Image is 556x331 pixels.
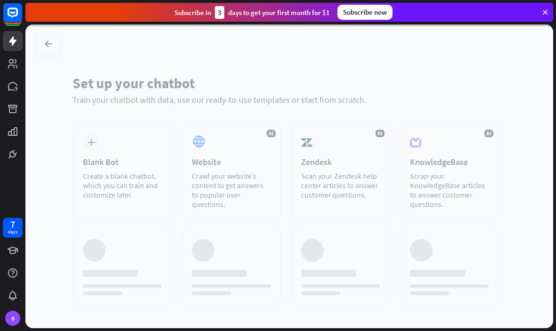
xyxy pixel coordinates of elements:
[8,229,17,235] div: days
[337,5,392,20] div: Subscribe now
[174,6,330,19] div: Subscribe in days to get your first month for $1
[10,220,15,229] div: 7
[3,218,23,238] a: 7 days
[215,6,224,19] div: 3
[5,311,20,326] div: B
